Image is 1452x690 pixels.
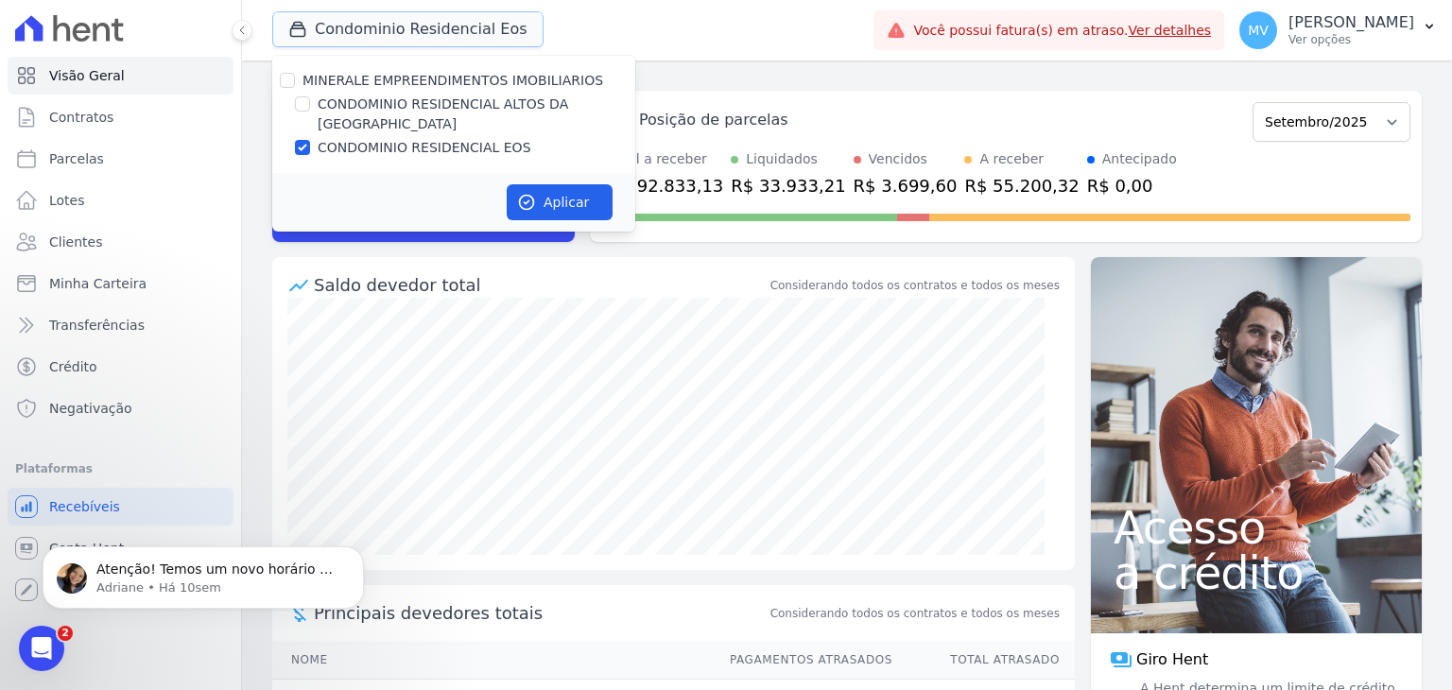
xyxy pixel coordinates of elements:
[1288,32,1414,47] p: Ver opções
[770,277,1060,294] div: Considerando todos os contratos e todos os meses
[49,108,113,127] span: Contratos
[8,223,233,261] a: Clientes
[639,109,788,131] div: Posição de parcelas
[609,173,723,198] div: R$ 92.833,13
[302,73,603,88] label: MINERALE EMPREENDIMENTOS IMOBILIARIOS
[8,265,233,302] a: Minha Carteira
[49,66,125,85] span: Visão Geral
[314,600,767,626] span: Principais devedores totais
[49,233,102,251] span: Clientes
[1136,648,1208,671] span: Giro Hent
[712,641,893,680] th: Pagamentos Atrasados
[1102,149,1177,169] div: Antecipado
[869,149,927,169] div: Vencidos
[49,149,104,168] span: Parcelas
[1224,4,1452,57] button: MV [PERSON_NAME] Ver opções
[272,641,712,680] th: Nome
[1087,173,1177,198] div: R$ 0,00
[58,626,73,641] span: 2
[49,316,145,335] span: Transferências
[49,497,120,516] span: Recebíveis
[8,488,233,526] a: Recebíveis
[913,21,1211,41] span: Você possui fatura(s) em atraso.
[14,507,392,639] iframe: Intercom notifications mensagem
[893,641,1075,680] th: Total Atrasado
[8,348,233,386] a: Crédito
[49,191,85,210] span: Lotes
[731,173,845,198] div: R$ 33.933,21
[318,95,635,134] label: CONDOMINIO RESIDENCIAL ALTOS DA [GEOGRAPHIC_DATA]
[15,457,226,480] div: Plataformas
[8,529,233,567] a: Conta Hent
[318,138,531,158] label: CONDOMINIO RESIDENCIAL EOS
[746,149,818,169] div: Liquidados
[964,173,1079,198] div: R$ 55.200,32
[272,11,544,47] button: Condominio Residencial Eos
[8,98,233,136] a: Contratos
[854,173,958,198] div: R$ 3.699,60
[19,626,64,671] iframe: Intercom live chat
[8,57,233,95] a: Visão Geral
[314,272,767,298] div: Saldo devedor total
[1114,550,1399,595] span: a crédito
[507,184,613,220] button: Aplicar
[1248,24,1269,37] span: MV
[1288,13,1414,32] p: [PERSON_NAME]
[979,149,1044,169] div: A receber
[609,149,723,169] div: Total a receber
[1129,23,1212,38] a: Ver detalhes
[8,140,233,178] a: Parcelas
[8,389,233,427] a: Negativação
[8,306,233,344] a: Transferências
[770,605,1060,622] span: Considerando todos os contratos e todos os meses
[49,274,147,293] span: Minha Carteira
[49,399,132,418] span: Negativação
[1114,505,1399,550] span: Acesso
[49,357,97,376] span: Crédito
[8,181,233,219] a: Lotes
